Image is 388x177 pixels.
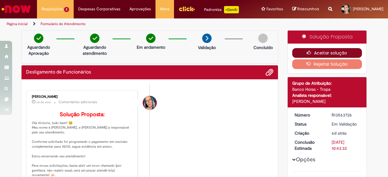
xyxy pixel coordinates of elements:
[332,130,346,136] span: 6d atrás
[36,100,51,104] time: 29/09/2025 09:48:43
[160,6,169,12] span: More
[36,100,51,104] span: um dia atrás
[5,18,254,30] ul: Trilhas de página
[332,112,360,118] div: R13563726
[59,100,97,105] small: Comentários adicionais
[80,44,109,56] p: Aguardando atendimento
[7,21,28,26] a: Página inicial
[292,98,362,104] div: [PERSON_NAME]
[60,111,105,118] b: Solução Proposta:
[129,6,151,12] span: Aprovações
[90,34,99,43] img: check-circle-green.png
[202,34,212,43] img: arrow-next.png
[292,86,362,92] div: Banco Horas - Tropa
[26,70,91,75] h2: Desligamento de Funcionários Histórico de tíquete
[266,6,283,12] span: Favoritos
[253,44,273,51] p: Concluído
[32,95,133,99] div: [PERSON_NAME]
[332,121,360,127] div: Em Validação
[292,59,362,69] button: Rejeitar Solução
[290,130,327,136] dt: Criação
[288,31,367,44] div: Solução Proposta
[64,7,69,12] span: 2
[204,6,239,13] div: Padroniza
[179,4,195,13] img: click_logo_yellow_360x200.png
[224,6,239,13] p: +GenAi
[292,92,362,98] div: Analista responsável:
[332,130,360,136] div: 24/09/2025 15:43:28
[146,34,156,43] img: check-circle-green.png
[332,130,346,136] time: 24/09/2025 15:43:28
[198,44,216,51] p: Validação
[258,34,268,43] img: img-circle-grey.png
[292,6,319,12] a: Rascunhos
[143,96,157,110] div: Maira Priscila Da Silva Arnaldo
[78,6,120,12] span: Despesas Corporativas
[353,6,383,11] span: [PERSON_NAME]
[332,139,360,151] div: [DATE] 10:43:32
[24,44,53,56] p: Aguardando Aprovação
[42,6,63,12] span: Requisições
[137,44,165,50] p: Em andamento
[1,3,32,15] img: ServiceNow
[290,121,327,127] dt: Status
[292,80,362,86] div: Grupo de Atribuição:
[266,68,273,76] button: Adicionar anexos
[290,112,327,118] dt: Número
[34,34,43,43] img: check-circle-green.png
[297,6,319,12] span: Rascunhos
[41,21,85,26] a: Formulário de Atendimento
[290,139,327,151] dt: Conclusão Estimada
[292,48,362,58] button: Aceitar solução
